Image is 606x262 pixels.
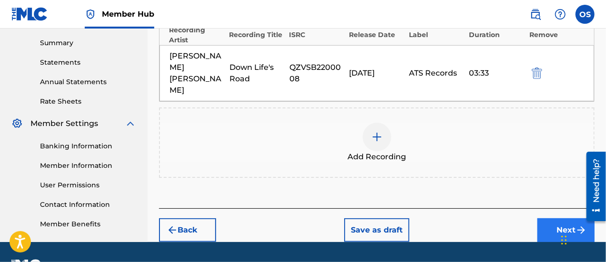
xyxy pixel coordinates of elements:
[40,38,136,48] a: Summary
[409,68,464,79] div: ATS Records
[229,30,284,40] div: Recording Title
[526,5,545,24] a: Public Search
[40,161,136,171] a: Member Information
[371,131,383,143] img: add
[529,30,585,40] div: Remove
[551,5,570,24] div: Help
[576,5,595,24] div: User Menu
[561,226,567,254] div: Drag
[558,216,606,262] iframe: Chat Widget
[289,30,344,40] div: ISRC
[169,50,225,96] div: [PERSON_NAME] [PERSON_NAME]
[348,151,406,163] span: Add Recording
[537,218,595,242] button: Next
[555,9,566,20] img: help
[40,200,136,210] a: Contact Information
[169,25,224,45] div: Recording Artist
[125,118,136,129] img: expand
[40,58,136,68] a: Statements
[40,180,136,190] a: User Permissions
[167,224,178,236] img: 7ee5dd4eb1f8a8e3ef2f.svg
[11,7,48,21] img: MLC Logo
[159,218,216,242] button: Back
[344,218,409,242] button: Save as draft
[102,9,154,19] span: Member Hub
[409,30,465,40] div: Label
[579,148,606,224] iframe: Resource Center
[11,118,23,129] img: Member Settings
[532,68,542,79] img: 12a2ab48e56ec057fbd8.svg
[469,68,524,79] div: 03:33
[229,62,285,85] div: Down Life's Road
[40,97,136,107] a: Rate Sheets
[40,141,136,151] a: Banking Information
[30,118,98,129] span: Member Settings
[289,62,345,85] div: QZVSB2200008
[40,219,136,229] a: Member Benefits
[40,77,136,87] a: Annual Statements
[349,68,405,79] div: [DATE]
[85,9,96,20] img: Top Rightsholder
[349,30,404,40] div: Release Date
[530,9,541,20] img: search
[469,30,525,40] div: Duration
